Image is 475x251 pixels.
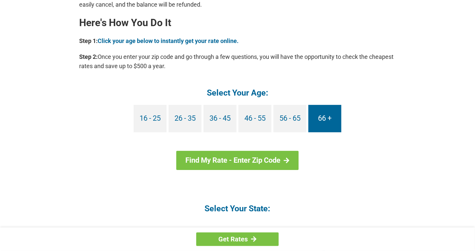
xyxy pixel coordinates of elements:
a: Click your age below to instantly get your rate online. [98,37,238,44]
p: Once you enter your zip code and go through a few questions, you will have the opportunity to che... [79,52,396,71]
a: 56 - 65 [273,105,306,132]
b: Step 2: [79,53,98,60]
a: 66 + [308,105,341,132]
h2: Here's How You Do It [79,18,396,28]
a: Get Rates [196,232,279,246]
a: 36 - 45 [204,105,237,132]
b: Step 1: [79,37,98,44]
h4: Select Your Age: [79,87,396,98]
a: 16 - 25 [134,105,167,132]
a: 26 - 35 [169,105,202,132]
h4: Select Your State: [79,203,396,214]
a: 46 - 55 [238,105,271,132]
a: Find My Rate - Enter Zip Code [176,151,299,170]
